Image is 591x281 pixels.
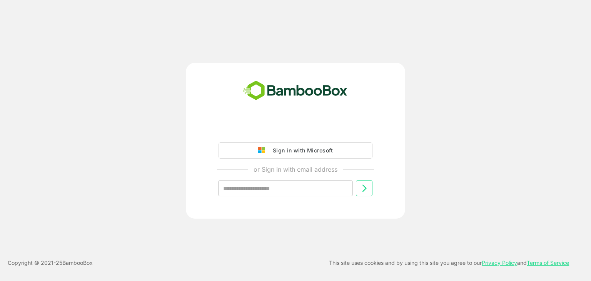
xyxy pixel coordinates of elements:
[258,147,269,154] img: google
[329,258,569,268] p: This site uses cookies and by using this site you agree to our and
[8,258,93,268] p: Copyright © 2021- 25 BambooBox
[254,165,337,174] p: or Sign in with email address
[215,121,376,138] iframe: Sign in with Google Button
[269,146,333,156] div: Sign in with Microsoft
[482,259,517,266] a: Privacy Policy
[239,78,352,104] img: bamboobox
[527,259,569,266] a: Terms of Service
